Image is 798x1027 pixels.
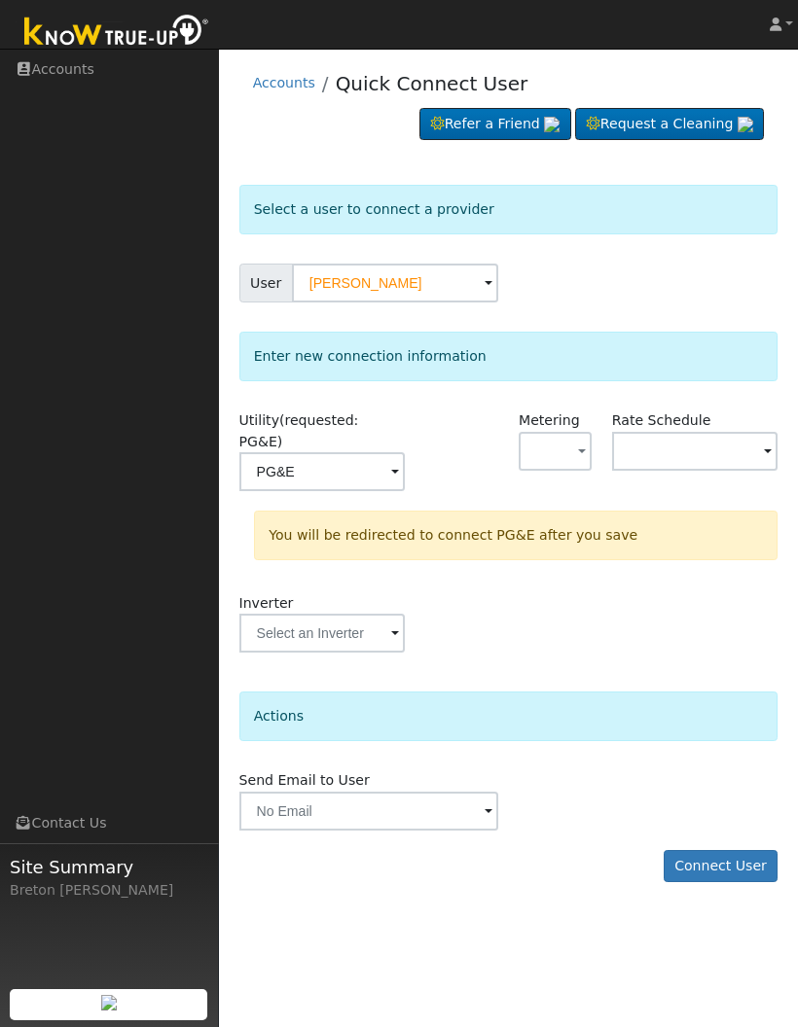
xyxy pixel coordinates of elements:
[10,880,208,901] div: Breton [PERSON_NAME]
[239,593,294,614] label: Inverter
[253,75,315,90] a: Accounts
[15,11,219,54] img: Know True-Up
[239,614,406,653] input: Select an Inverter
[239,770,370,791] label: Send Email to User
[239,412,359,448] span: (requested: PG&E)
[336,72,528,95] a: Quick Connect User
[10,854,208,880] span: Site Summary
[239,332,779,381] div: Enter new connection information
[239,264,293,302] span: User
[239,691,779,741] div: Actions
[239,452,406,491] input: Select a Utility
[738,117,753,132] img: retrieve
[544,117,560,132] img: retrieve
[239,792,498,831] input: No Email
[101,995,117,1010] img: retrieve
[292,264,498,302] input: Select a User
[239,185,779,234] div: Select a user to connect a provider
[419,108,571,141] a: Refer a Friend
[519,410,580,431] label: Metering
[239,410,406,451] label: Utility
[612,410,710,431] label: Rate Schedule
[664,850,779,883] button: Connect User
[254,511,778,560] div: You will be redirected to connect PG&E after you save
[575,108,764,141] a: Request a Cleaning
